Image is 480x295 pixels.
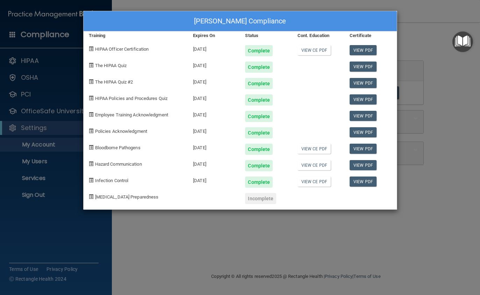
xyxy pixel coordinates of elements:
span: Policies Acknowledgment [95,129,147,134]
div: [PERSON_NAME] Compliance [84,11,397,31]
div: Complete [245,127,273,138]
div: Complete [245,111,273,122]
a: View PDF [350,111,377,121]
span: HIPAA Policies and Procedures Quiz [95,96,167,101]
span: HIPAA Officer Certification [95,46,149,52]
div: [DATE] [188,40,240,56]
div: Status [240,31,292,40]
div: [DATE] [188,89,240,106]
div: [DATE] [188,171,240,188]
a: View PDF [350,177,377,187]
button: Open Resource Center [452,31,473,52]
div: Complete [245,45,273,56]
a: View CE PDF [298,144,331,154]
span: Infection Control [95,178,129,183]
div: [DATE] [188,73,240,89]
div: Training [84,31,188,40]
div: [DATE] [188,122,240,138]
div: Cont. Education [292,31,344,40]
div: Expires On [188,31,240,40]
a: View PDF [350,45,377,55]
div: Complete [245,160,273,171]
span: Bloodborne Pathogens [95,145,141,150]
span: Employee Training Acknowledgment [95,112,168,117]
div: Complete [245,144,273,155]
div: [DATE] [188,155,240,171]
div: [DATE] [188,56,240,73]
div: [DATE] [188,138,240,155]
a: View PDF [350,94,377,105]
div: Complete [245,177,273,188]
div: [DATE] [188,106,240,122]
a: View CE PDF [298,177,331,187]
a: View PDF [350,78,377,88]
div: Complete [245,94,273,106]
a: View PDF [350,127,377,137]
span: The HIPAA Quiz #2 [95,79,133,85]
a: View CE PDF [298,45,331,55]
div: Complete [245,62,273,73]
span: [MEDICAL_DATA] Preparedness [95,194,159,200]
a: View CE PDF [298,160,331,170]
div: Complete [245,78,273,89]
div: Certificate [344,31,396,40]
div: Incomplete [245,193,276,204]
span: The HIPAA Quiz [95,63,127,68]
a: View PDF [350,144,377,154]
a: View PDF [350,62,377,72]
span: Hazard Communication [95,161,142,167]
a: View PDF [350,160,377,170]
